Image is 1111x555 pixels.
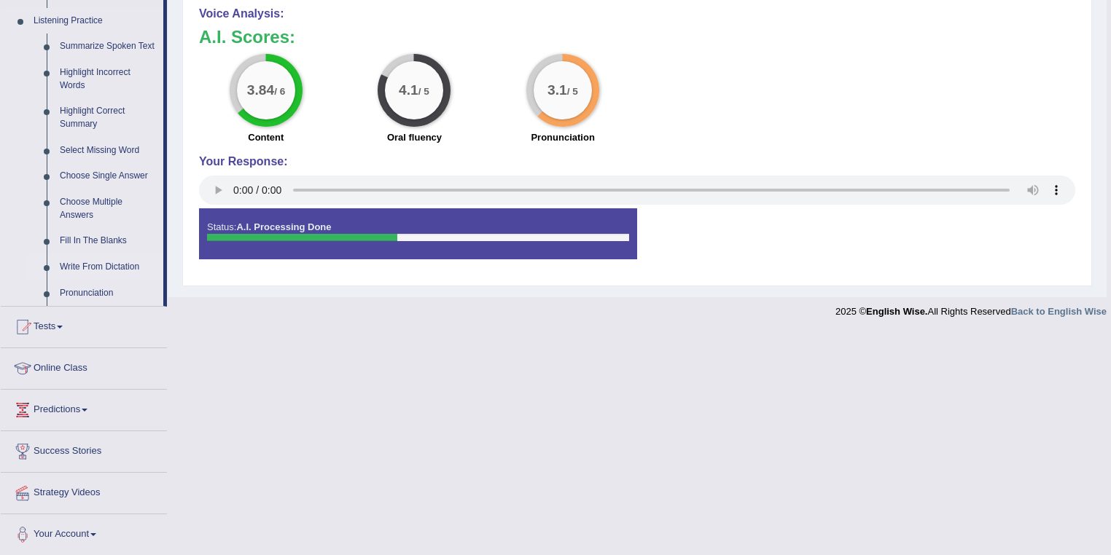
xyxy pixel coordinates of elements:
small: / 5 [418,87,429,98]
strong: A.I. Processing Done [236,221,331,232]
h4: Voice Analysis: [199,7,1075,20]
label: Pronunciation [531,130,594,144]
div: 2025 © All Rights Reserved [835,297,1107,318]
label: Oral fluency [387,130,442,144]
a: Predictions [1,390,167,426]
b: A.I. Scores: [199,27,295,47]
strong: English Wise. [866,306,927,317]
a: Success Stories [1,431,167,468]
label: Content [248,130,284,144]
small: / 6 [274,87,285,98]
a: Summarize Spoken Text [53,34,163,60]
a: Your Account [1,514,167,551]
a: Tests [1,307,167,343]
a: Listening Practice [27,8,163,34]
a: Write From Dictation [53,254,163,280]
big: 4.1 [399,82,419,98]
big: 3.1 [547,82,567,98]
a: Strategy Videos [1,473,167,509]
a: Pronunciation [53,280,163,307]
a: Back to English Wise [1011,306,1107,317]
h4: Your Response: [199,155,1075,168]
a: Select Missing Word [53,138,163,164]
a: Choose Single Answer [53,163,163,189]
a: Fill In The Blanks [53,228,163,254]
a: Highlight Incorrect Words [53,60,163,98]
div: Status: [199,208,637,259]
a: Highlight Correct Summary [53,98,163,137]
small: / 5 [567,87,578,98]
big: 3.84 [247,82,274,98]
a: Online Class [1,348,167,385]
a: Choose Multiple Answers [53,189,163,228]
